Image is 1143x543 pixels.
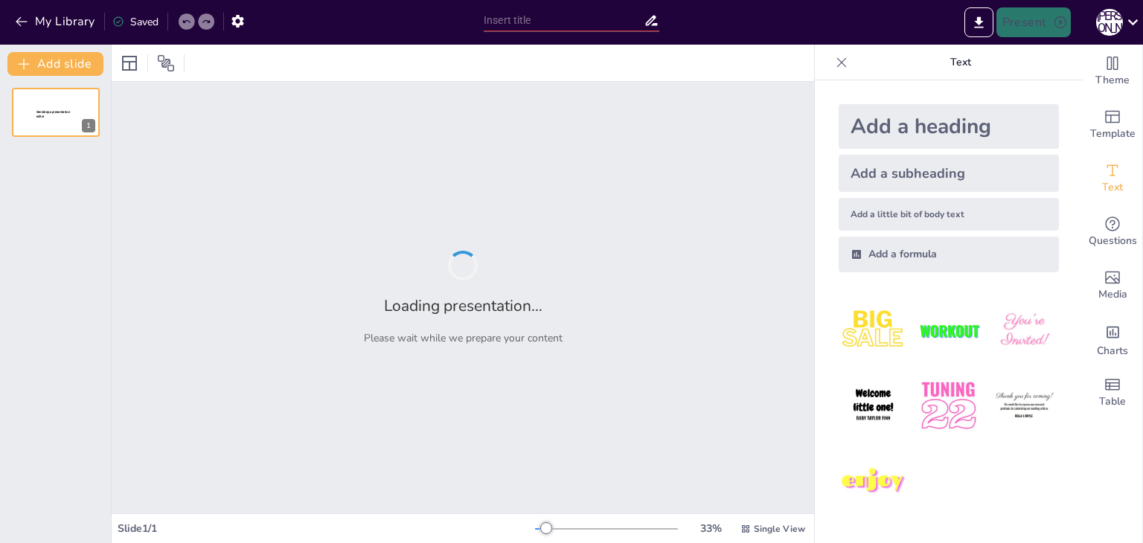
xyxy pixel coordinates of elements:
[1099,393,1126,410] span: Table
[157,54,175,72] span: Position
[914,371,983,440] img: 5.jpeg
[990,371,1059,440] img: 6.jpeg
[1090,126,1136,142] span: Template
[1095,72,1130,89] span: Theme
[1102,179,1123,196] span: Text
[1083,45,1142,98] div: Change the overall theme
[839,155,1059,192] div: Add a subheading
[484,10,644,31] input: Insert title
[754,523,805,535] span: Single View
[1089,233,1137,249] span: Questions
[996,7,1071,37] button: Present
[854,45,1068,80] p: Text
[36,110,70,118] span: Sendsteps presentation editor
[11,10,101,33] button: My Library
[384,295,542,316] h2: Loading presentation...
[990,296,1059,365] img: 3.jpeg
[839,371,908,440] img: 4.jpeg
[914,296,983,365] img: 2.jpeg
[1083,366,1142,420] div: Add a table
[1083,312,1142,366] div: Add charts and graphs
[1096,9,1123,36] div: К [PERSON_NAME]
[839,296,908,365] img: 1.jpeg
[112,15,159,29] div: Saved
[1083,259,1142,312] div: Add images, graphics, shapes or video
[1097,343,1128,359] span: Charts
[839,104,1059,149] div: Add a heading
[12,88,100,137] div: 1
[964,7,993,37] button: Export to PowerPoint
[1083,205,1142,259] div: Get real-time input from your audience
[1083,152,1142,205] div: Add text boxes
[1098,286,1127,303] span: Media
[118,51,141,75] div: Layout
[364,331,563,345] p: Please wait while we prepare your content
[1096,7,1123,37] button: К [PERSON_NAME]
[839,447,908,516] img: 7.jpeg
[82,119,95,132] div: 1
[118,521,535,536] div: Slide 1 / 1
[1083,98,1142,152] div: Add ready made slides
[839,198,1059,231] div: Add a little bit of body text
[7,52,103,76] button: Add slide
[839,237,1059,272] div: Add a formula
[693,521,729,536] div: 33 %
